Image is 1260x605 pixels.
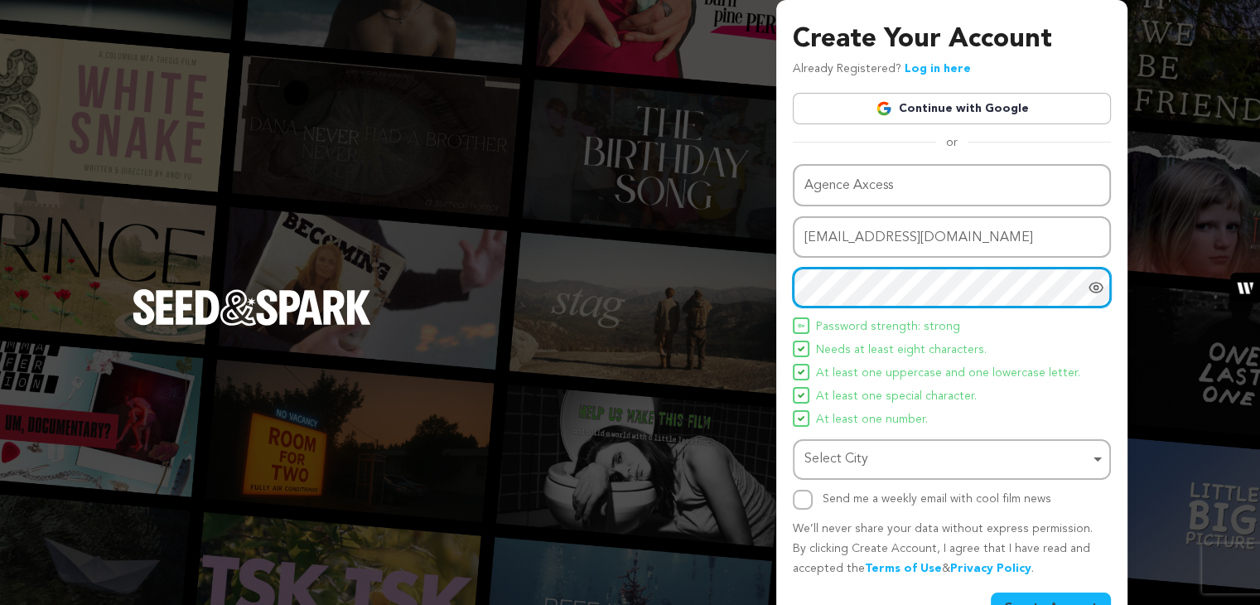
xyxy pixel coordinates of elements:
h3: Create Your Account [793,20,1111,60]
input: Email address [793,216,1111,259]
span: At least one uppercase and one lowercase letter. [816,364,1080,384]
img: Google logo [876,100,892,117]
span: Needs at least eight characters. [816,341,987,361]
p: Already Registered? [793,60,971,80]
span: At least one number. [816,410,928,430]
label: Send me a weekly email with cool film news [823,493,1051,505]
span: or [936,134,968,151]
input: Name [793,164,1111,206]
img: Seed&Spark Icon [798,369,804,375]
a: Continue with Google [793,93,1111,124]
span: At least one special character. [816,387,977,407]
div: Select City [804,448,1089,472]
img: Seed&Spark Logo [133,289,371,326]
img: Seed&Spark Icon [798,392,804,399]
img: Seed&Spark Icon [798,346,804,352]
img: Seed&Spark Icon [798,322,804,329]
span: Password strength: strong [816,317,960,337]
a: Terms of Use [865,563,942,574]
a: Privacy Policy [950,563,1031,574]
p: We’ll never share your data without express permission. By clicking Create Account, I agree that ... [793,520,1111,578]
a: Show password as plain text. Warning: this will display your password on the screen. [1088,279,1104,296]
a: Log in here [905,63,971,75]
img: Seed&Spark Icon [798,415,804,422]
a: Seed&Spark Homepage [133,289,371,359]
